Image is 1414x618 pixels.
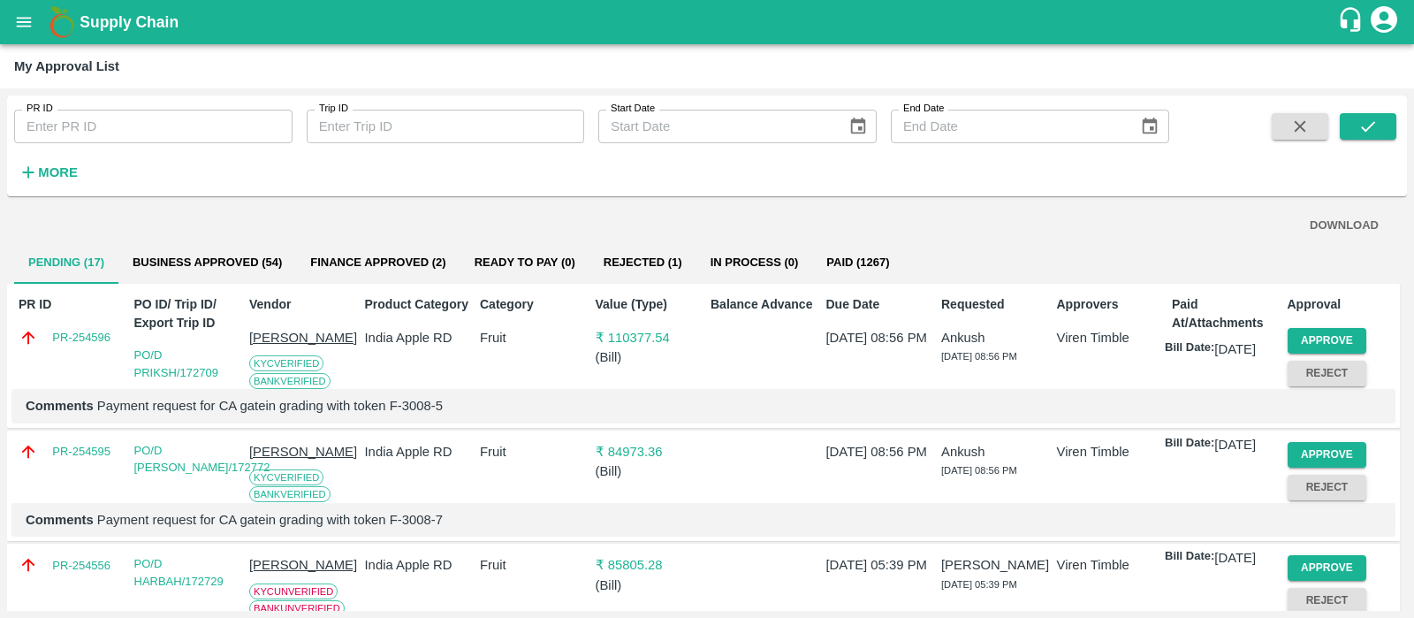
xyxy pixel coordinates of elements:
a: PO/D HARBAH/172729 [134,557,224,588]
button: Finance Approved (2) [296,241,460,284]
a: PR-254556 [52,557,110,575]
span: KYC Verified [249,355,323,371]
button: In Process (0) [696,241,813,284]
button: Choose date [1133,110,1167,143]
button: Reject [1288,588,1367,614]
p: India Apple RD [365,328,473,347]
button: Approve [1288,555,1367,581]
p: Viren Timble [1057,328,1165,347]
p: [PERSON_NAME] [249,442,357,462]
p: ₹ 84973.36 [596,442,703,462]
button: Pending (17) [14,241,118,284]
b: Comments [26,513,94,527]
p: Category [480,295,588,314]
button: Choose date [841,110,875,143]
input: Enter PR ID [14,110,293,143]
p: [DATE] 08:56 PM [826,442,934,462]
p: [DATE] [1214,435,1256,454]
p: Due Date [826,295,934,314]
p: India Apple RD [365,442,473,462]
div: account of current user [1368,4,1400,41]
a: PO/D PRIKSH/172709 [134,348,218,379]
span: [DATE] 08:56 PM [941,351,1017,362]
p: India Apple RD [365,555,473,575]
a: PO/D [PERSON_NAME]/172772 [134,444,270,475]
button: Paid (1267) [812,241,903,284]
b: Comments [26,399,94,413]
button: DOWNLOAD [1303,210,1386,241]
div: My Approval List [14,55,119,78]
p: Fruit [480,442,588,462]
span: Bank Verified [249,486,331,502]
p: Payment request for CA gatein grading with token F-3008-5 [26,396,1381,416]
button: Ready To Pay (0) [460,241,589,284]
p: Bill Date: [1165,435,1214,454]
p: ( Bill ) [596,347,703,367]
p: Ankush [941,442,1049,462]
a: PR-254596 [52,329,110,347]
label: End Date [903,102,944,116]
span: KYC Unverified [249,584,338,599]
p: Ankush [941,328,1049,347]
label: Trip ID [319,102,348,116]
p: [DATE] [1214,340,1256,359]
span: [DATE] 08:56 PM [941,465,1017,476]
button: open drawer [4,2,44,42]
p: Fruit [480,555,588,575]
p: [PERSON_NAME] [941,555,1049,575]
p: [DATE] [1214,548,1256,568]
button: Business Approved (54) [118,241,296,284]
input: End Date [891,110,1126,143]
p: Paid At/Attachments [1172,295,1280,332]
p: Vendor [249,295,357,314]
a: Supply Chain [80,10,1337,34]
p: Balance Advance [711,295,818,314]
input: Start Date [598,110,833,143]
label: PR ID [27,102,53,116]
button: Reject [1288,361,1367,386]
p: ₹ 85805.28 [596,555,703,575]
span: Bank Unverified [249,600,345,616]
p: [PERSON_NAME] [249,328,357,347]
p: Product Category [365,295,473,314]
p: Payment request for CA gatein grading with token F-3008-7 [26,510,1381,530]
button: Approve [1288,442,1367,468]
p: Viren Timble [1057,555,1165,575]
p: [DATE] 05:39 PM [826,555,934,575]
p: [DATE] 08:56 PM [826,328,934,347]
div: customer-support [1337,6,1368,38]
button: Rejected (1) [589,241,696,284]
button: Reject [1288,475,1367,500]
span: KYC Verified [249,469,323,485]
strong: More [38,165,78,179]
p: Approvers [1057,295,1165,314]
p: Requested [941,295,1049,314]
p: Bill Date: [1165,548,1214,568]
a: PR-254595 [52,443,110,461]
p: Value (Type) [596,295,703,314]
input: Enter Trip ID [307,110,585,143]
span: [DATE] 05:39 PM [941,579,1017,590]
p: Bill Date: [1165,340,1214,359]
p: Viren Timble [1057,442,1165,462]
p: ( Bill ) [596,576,703,595]
b: Supply Chain [80,13,179,31]
button: More [14,157,82,187]
button: Approve [1288,328,1367,354]
img: logo [44,4,80,40]
p: Approval [1288,295,1395,314]
p: ( Bill ) [596,462,703,481]
p: PR ID [19,295,126,314]
span: Bank Verified [249,373,331,389]
p: Fruit [480,328,588,347]
label: Start Date [611,102,655,116]
p: [PERSON_NAME] [249,555,357,575]
p: ₹ 110377.54 [596,328,703,347]
p: PO ID/ Trip ID/ Export Trip ID [134,295,242,332]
